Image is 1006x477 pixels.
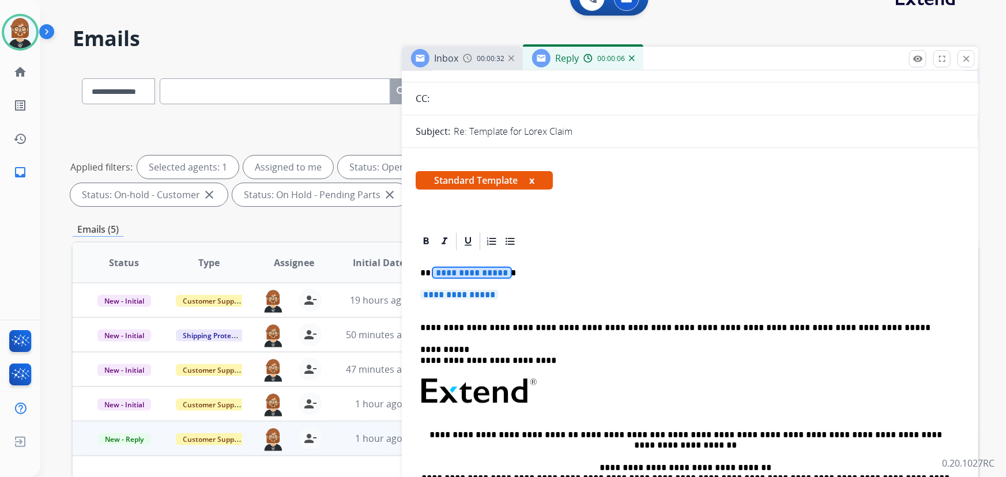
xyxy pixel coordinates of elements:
[454,124,572,138] p: Re: Template for Lorex Claim
[529,173,534,187] button: x
[942,456,994,470] p: 0.20.1027RC
[477,54,504,63] span: 00:00:32
[961,54,971,64] mat-icon: close
[202,188,216,202] mat-icon: close
[555,52,579,65] span: Reply
[353,256,405,270] span: Initial Date
[459,233,477,250] div: Underline
[395,85,409,99] mat-icon: search
[416,171,553,190] span: Standard Template
[176,399,251,411] span: Customer Support
[303,397,317,411] mat-icon: person_remove
[303,362,317,376] mat-icon: person_remove
[13,99,27,112] mat-icon: list_alt
[416,124,450,138] p: Subject:
[243,156,333,179] div: Assigned to me
[416,92,429,105] p: CC:
[232,183,408,206] div: Status: On Hold - Pending Parts
[4,16,36,48] img: avatar
[262,289,285,313] img: agent-avatar
[97,330,151,342] span: New - Initial
[346,328,413,341] span: 50 minutes ago
[434,52,458,65] span: Inbox
[383,188,397,202] mat-icon: close
[303,328,317,342] mat-icon: person_remove
[262,323,285,347] img: agent-avatar
[176,330,255,342] span: Shipping Protection
[355,432,402,445] span: 1 hour ago
[597,54,625,63] span: 00:00:06
[303,293,317,307] mat-icon: person_remove
[262,358,285,382] img: agent-avatar
[274,256,314,270] span: Assignee
[937,54,947,64] mat-icon: fullscreen
[73,27,978,50] h2: Emails
[73,222,123,237] p: Emails (5)
[13,65,27,79] mat-icon: home
[109,256,139,270] span: Status
[176,433,251,445] span: Customer Support
[483,233,500,250] div: Ordered List
[436,233,453,250] div: Italic
[262,427,285,451] img: agent-avatar
[13,165,27,179] mat-icon: inbox
[303,431,317,445] mat-icon: person_remove
[97,399,151,411] span: New - Initial
[198,256,220,270] span: Type
[417,233,435,250] div: Bold
[70,160,133,174] p: Applied filters:
[98,433,150,445] span: New - Reply
[350,294,407,306] span: 19 hours ago
[137,156,239,179] div: Selected agents: 1
[913,54,923,64] mat-icon: remove_red_eye
[262,392,285,417] img: agent-avatar
[176,364,251,376] span: Customer Support
[70,183,228,206] div: Status: On-hold - Customer
[346,363,413,376] span: 47 minutes ago
[97,364,151,376] span: New - Initial
[176,295,251,307] span: Customer Support
[338,156,451,179] div: Status: Open - All
[97,295,151,307] span: New - Initial
[502,233,519,250] div: Bullet List
[355,397,402,410] span: 1 hour ago
[13,132,27,146] mat-icon: history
